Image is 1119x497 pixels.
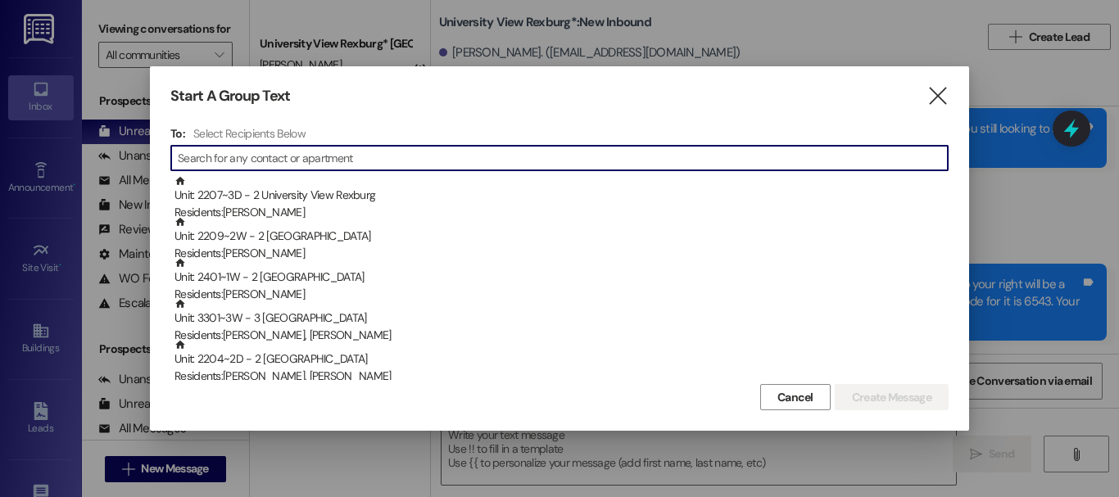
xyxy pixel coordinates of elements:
[170,339,949,380] div: Unit: 2204~2D - 2 [GEOGRAPHIC_DATA]Residents:[PERSON_NAME], [PERSON_NAME]
[170,257,949,298] div: Unit: 2401~1W - 2 [GEOGRAPHIC_DATA]Residents:[PERSON_NAME]
[170,175,949,216] div: Unit: 2207~3D - 2 University View RexburgResidents:[PERSON_NAME]
[170,126,185,141] h3: To:
[174,204,949,221] div: Residents: [PERSON_NAME]
[835,384,949,410] button: Create Message
[193,126,306,141] h4: Select Recipients Below
[170,216,949,257] div: Unit: 2209~2W - 2 [GEOGRAPHIC_DATA]Residents:[PERSON_NAME]
[777,389,813,406] span: Cancel
[174,339,949,386] div: Unit: 2204~2D - 2 [GEOGRAPHIC_DATA]
[174,245,949,262] div: Residents: [PERSON_NAME]
[174,298,949,345] div: Unit: 3301~3W - 3 [GEOGRAPHIC_DATA]
[178,147,948,169] input: Search for any contact or apartment
[170,87,290,106] h3: Start A Group Text
[174,257,949,304] div: Unit: 2401~1W - 2 [GEOGRAPHIC_DATA]
[852,389,931,406] span: Create Message
[174,327,949,344] div: Residents: [PERSON_NAME], [PERSON_NAME]
[174,286,949,303] div: Residents: [PERSON_NAME]
[170,298,949,339] div: Unit: 3301~3W - 3 [GEOGRAPHIC_DATA]Residents:[PERSON_NAME], [PERSON_NAME]
[760,384,831,410] button: Cancel
[174,175,949,222] div: Unit: 2207~3D - 2 University View Rexburg
[926,88,949,105] i: 
[174,368,949,385] div: Residents: [PERSON_NAME], [PERSON_NAME]
[174,216,949,263] div: Unit: 2209~2W - 2 [GEOGRAPHIC_DATA]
